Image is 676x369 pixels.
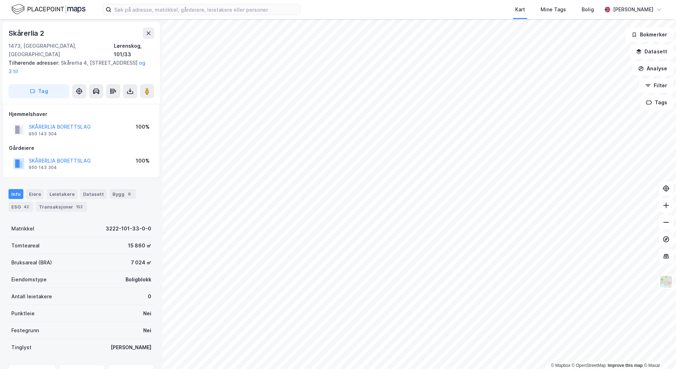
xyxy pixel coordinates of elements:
[11,309,35,318] div: Punktleie
[8,42,114,59] div: 1473, [GEOGRAPHIC_DATA], [GEOGRAPHIC_DATA]
[47,189,77,199] div: Leietakere
[36,202,87,212] div: Transaksjoner
[613,5,653,14] div: [PERSON_NAME]
[8,202,33,212] div: ESG
[106,224,151,233] div: 3222-101-33-0-0
[11,224,34,233] div: Matrikkel
[641,335,676,369] iframe: Chat Widget
[641,335,676,369] div: Kontrollprogram for chat
[29,131,57,137] div: 950 143 304
[126,191,133,198] div: 9
[131,258,151,267] div: 7 024 ㎡
[128,241,151,250] div: 15 860 ㎡
[80,189,107,199] div: Datasett
[11,275,47,284] div: Eiendomstype
[639,78,673,93] button: Filter
[608,363,643,368] a: Improve this map
[630,45,673,59] button: Datasett
[572,363,606,368] a: OpenStreetMap
[26,189,44,199] div: Eiere
[126,275,151,284] div: Boligblokk
[8,28,46,39] div: Skårerlia 2
[111,343,151,352] div: [PERSON_NAME]
[541,5,566,14] div: Mine Tags
[11,292,52,301] div: Antall leietakere
[11,343,31,352] div: Tinglyst
[582,5,594,14] div: Bolig
[551,363,570,368] a: Mapbox
[8,60,61,66] span: Tilhørende adresser:
[9,110,154,118] div: Hjemmelshaver
[8,189,23,199] div: Info
[143,309,151,318] div: Nei
[11,326,39,335] div: Festegrunn
[625,28,673,42] button: Bokmerker
[11,3,86,16] img: logo.f888ab2527a4732fd821a326f86c7f29.svg
[640,95,673,110] button: Tags
[632,61,673,76] button: Analyse
[110,189,136,199] div: Bygg
[136,123,150,131] div: 100%
[11,241,40,250] div: Tomteareal
[22,203,30,210] div: 42
[136,157,150,165] div: 100%
[9,144,154,152] div: Gårdeiere
[111,4,300,15] input: Søk på adresse, matrikkel, gårdeiere, leietakere eller personer
[515,5,525,14] div: Kart
[8,59,148,76] div: Skårerlia 4, [STREET_ADDRESS]
[29,165,57,170] div: 950 143 304
[8,84,69,98] button: Tag
[75,203,84,210] div: 152
[148,292,151,301] div: 0
[11,258,52,267] div: Bruksareal (BRA)
[114,42,154,59] div: Lørenskog, 101/33
[143,326,151,335] div: Nei
[659,275,673,288] img: Z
